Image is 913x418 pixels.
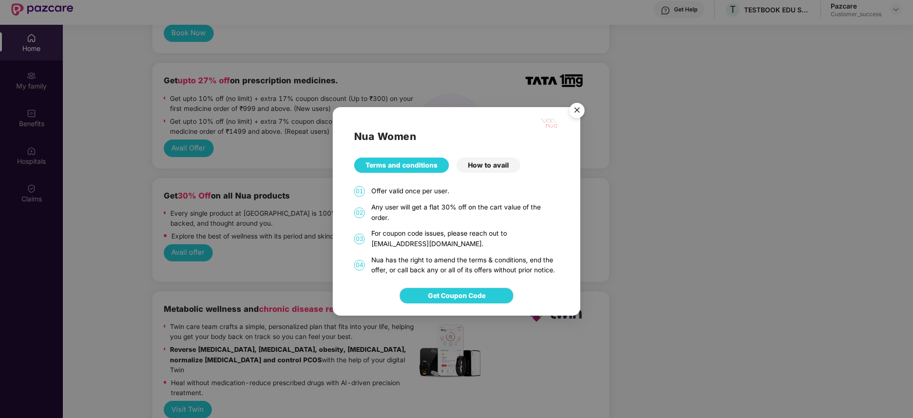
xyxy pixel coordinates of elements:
[564,99,590,125] img: svg+xml;base64,PHN2ZyB4bWxucz0iaHR0cDovL3d3dy53My5vcmcvMjAwMC9zdmciIHdpZHRoPSI1NiIgaGVpZ2h0PSI1Ni...
[354,260,365,270] span: 04
[541,117,559,129] img: Mask%20Group%20527.png
[399,288,514,304] button: Get Coupon Code
[354,234,365,244] span: 03
[371,229,559,249] div: For coupon code issues, please reach out to [EMAIL_ADDRESS][DOMAIN_NAME].
[456,158,520,173] div: How to avail
[354,186,365,197] span: 01
[371,186,559,197] div: Offer valid once per user.
[371,202,559,223] div: Any user will get a flat 30% off on the cart value of the order.
[371,255,559,276] div: Nua has the right to amend the terms & conditions, end the offer, or call back any or all of its ...
[354,158,449,173] div: Terms and conditions
[354,129,559,144] h2: Nua Women
[564,98,589,124] button: Close
[354,208,365,218] span: 02
[428,290,486,301] span: Get Coupon Code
